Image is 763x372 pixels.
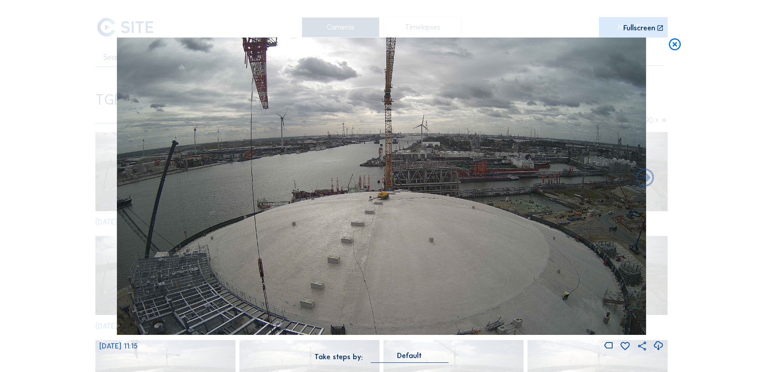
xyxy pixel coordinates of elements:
div: Default [397,352,422,359]
div: Fullscreen [623,24,655,32]
div: Default [371,352,449,363]
img: Image [117,38,646,335]
div: Take steps by: [314,353,363,360]
span: [DATE] 11:15 [99,342,138,350]
i: Back [634,168,656,190]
